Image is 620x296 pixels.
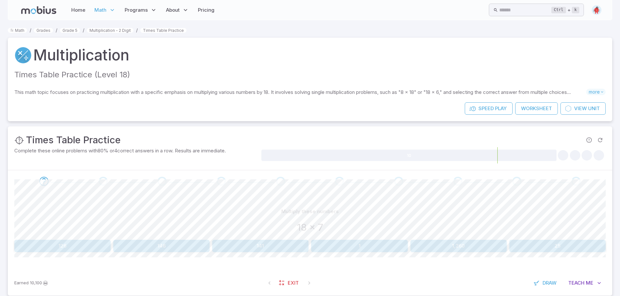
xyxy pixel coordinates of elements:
span: Speed [478,105,494,112]
div: Go to the next question [335,177,344,186]
div: Go to the next question [99,177,108,186]
span: Refresh Question [595,135,606,146]
li: / [136,27,138,34]
button: TeachMe [564,277,606,289]
span: About [166,6,180,14]
p: Multiply these numbers [281,208,339,215]
a: Worksheet [515,102,558,115]
span: Exit [288,279,299,287]
span: Play [495,105,507,112]
div: Go to the next question [512,177,521,186]
p: Complete these online problems with 80 % or 4 correct answers in a row. Results are immediate. [14,147,260,154]
button: 1 [311,240,407,252]
p: Earn Mobius dollars to buy game boosters [14,280,49,286]
button: 146 [113,240,210,252]
a: Multiply/Divide [14,46,32,64]
li: / [83,27,84,34]
a: Home [69,3,87,18]
h3: Times Table Practice [26,133,121,147]
a: Pricing [196,3,216,18]
div: Go to the next question [453,177,462,186]
a: ViewUnit [560,102,606,115]
span: Report an issue with the question [584,135,595,146]
a: Multiplication [33,44,129,66]
div: Go to the next question [276,177,285,186]
button: 126 [14,240,111,252]
span: View [574,105,587,112]
kbd: k [572,7,579,13]
h3: 18 x 7 [297,220,323,235]
button: Draw [530,277,561,289]
a: Multiplication - 2 Digit [87,28,133,33]
a: Grade 5 [60,28,80,33]
div: + [551,6,579,14]
nav: breadcrumb [8,27,612,34]
span: On First Question [264,277,275,289]
p: Times Table Practice (Level 18) [14,69,606,81]
kbd: Ctrl [551,7,566,13]
div: Go to the next question [39,177,48,186]
a: SpeedPlay [465,102,513,115]
button: 141 [212,240,309,252]
button: 1,260 [410,240,507,252]
span: Programs [125,6,148,14]
img: circle.svg [592,5,601,15]
div: Go to the next question [572,177,581,186]
span: Draw [543,279,557,287]
a: Math [8,28,27,33]
div: Go to the next question [394,177,403,186]
a: Times Table Practice [140,28,186,33]
a: Grades [34,28,53,33]
div: Go to the next question [158,177,167,186]
span: On Latest Question [303,277,315,289]
span: Math [94,6,106,14]
p: This math topic focuses on practicing multiplication with a specific emphasis on multiplying vari... [14,89,586,96]
li: / [56,27,57,34]
li: / [30,27,31,34]
button: 25 [509,240,606,252]
span: Unit [588,105,600,112]
span: 10,100 [30,280,42,286]
div: Go to the next question [217,177,226,186]
a: Exit [275,277,303,289]
span: Me [586,279,593,287]
span: Earned [14,280,29,286]
span: Teach [568,279,585,287]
